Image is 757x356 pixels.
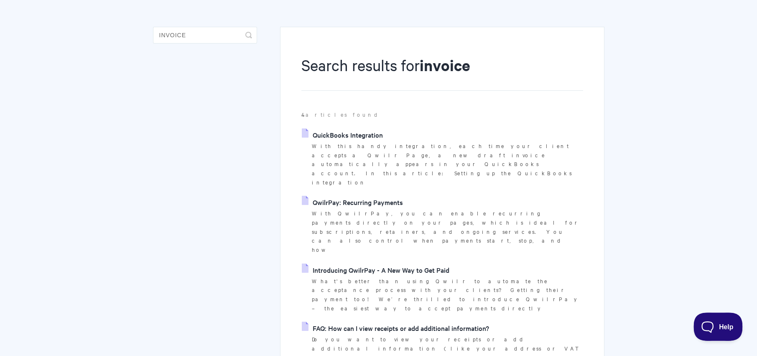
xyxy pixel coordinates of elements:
strong: invoice [420,55,470,75]
input: Search [153,27,257,44]
a: FAQ: How can I view receipts or add additional information? [302,322,489,334]
a: QwilrPay: Recurring Payments [302,196,403,208]
p: What's better than using Qwilr to automate the acceptance process with your clients? Getting thei... [312,277,583,313]
iframe: Toggle Customer Support [693,312,743,341]
p: With this handy integration, each time your client accepts a Qwilr Page, a new draft invoice auto... [312,141,583,187]
a: Introducing QwilrPay - A New Way to Get Paid [302,264,449,276]
strong: 4 [301,110,306,118]
p: With QwilrPay, you can enable recurring payments directly on your pages, which is ideal for subsc... [312,209,583,254]
p: articles found [301,110,583,119]
h1: Search results for [301,54,583,91]
a: QuickBooks Integration [302,128,383,141]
